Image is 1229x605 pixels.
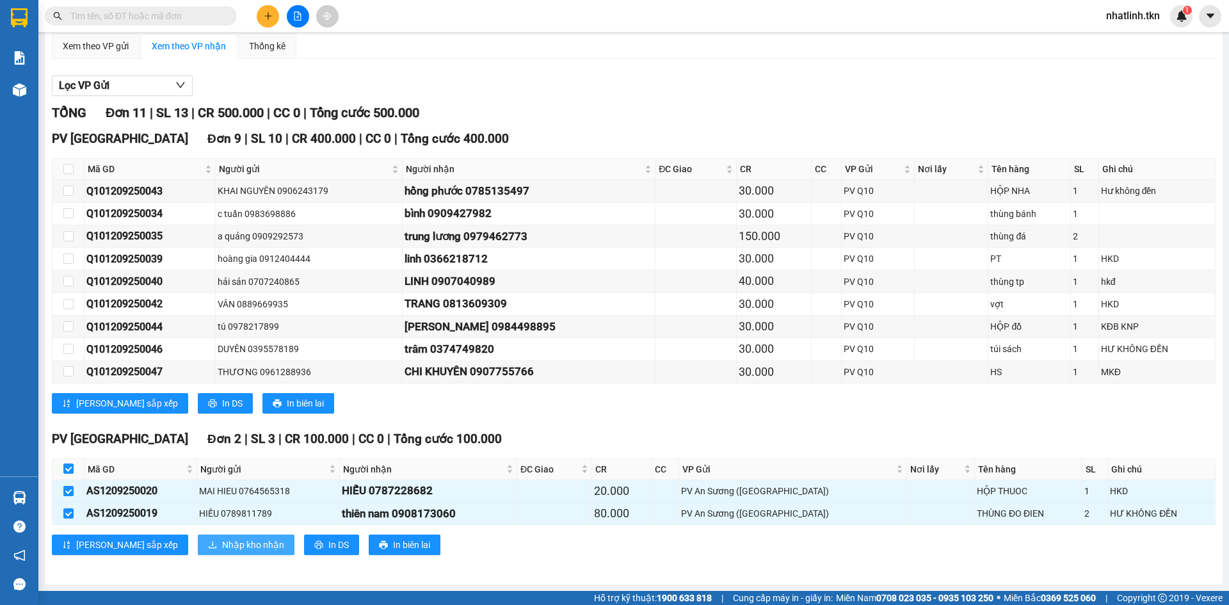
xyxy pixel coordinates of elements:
div: PV An Sương ([GEOGRAPHIC_DATA]) [681,506,904,520]
span: In DS [222,396,243,410]
span: printer [379,540,388,551]
span: Nhập kho nhận [222,538,284,552]
div: HỘP đồ [990,319,1068,334]
span: notification [13,549,26,561]
div: LINH 0907040989 [405,273,653,290]
div: 1 [1073,297,1096,311]
div: Q101209250046 [86,341,213,357]
div: HIẾU 0787228682 [342,482,515,499]
span: aim [323,12,332,20]
span: Cung cấp máy in - giấy in: [733,591,833,605]
div: HIẾU 0789811789 [199,506,337,520]
div: Q101209250044 [86,319,213,335]
span: Đơn 2 [207,432,241,446]
span: In DS [328,538,349,552]
div: thùng tp [990,275,1068,289]
div: 1 [1073,252,1096,266]
div: vợt [990,297,1068,311]
span: TỔNG [52,105,86,120]
div: Q101209250043 [86,183,213,199]
div: 1 [1073,275,1096,289]
div: tú 0978217899 [218,319,401,334]
span: SL 10 [251,131,282,146]
td: Q101209250034 [84,203,216,225]
div: KĐB KNP [1101,319,1213,334]
div: CHI KHUYÊN 0907755766 [405,363,653,380]
div: 30.000 [739,205,809,223]
button: sort-ascending[PERSON_NAME] sắp xếp [52,535,188,555]
span: Người nhận [343,462,504,476]
span: nhatlinh.tkn [1096,8,1170,24]
div: Q101209250040 [86,273,213,289]
div: HỘP THUOC [977,484,1080,498]
div: Thống kê [249,39,285,53]
td: Q101209250047 [84,361,216,383]
div: 80.000 [594,504,649,522]
div: Q101209250047 [86,364,213,380]
td: Q101209250043 [84,180,216,202]
span: search [53,12,62,20]
span: | [352,432,355,446]
span: Nơi lấy [910,462,961,476]
div: PV Q10 [844,342,912,356]
span: SL 3 [251,432,275,446]
div: HƯ KHÔNG ĐỀN [1101,342,1213,356]
span: ⚪️ [997,595,1000,601]
span: | [1105,591,1107,605]
div: thiên nam 0908173060 [342,505,515,522]
span: file-add [293,12,302,20]
th: CR [592,459,652,480]
div: 30.000 [739,340,809,358]
span: printer [314,540,323,551]
span: | [267,105,270,120]
button: downloadNhập kho nhận [198,535,294,555]
th: CR [737,159,812,180]
div: trung lương 0979462773 [405,228,653,245]
td: Q101209250044 [84,316,216,338]
div: VÂN 0889669935 [218,297,401,311]
div: HKD [1110,484,1213,498]
span: Người gửi [200,462,326,476]
div: Q101209250039 [86,251,213,267]
th: Tên hàng [975,459,1082,480]
sup: 1 [1183,6,1192,15]
td: PV Q10 [842,203,915,225]
span: [PERSON_NAME] sắp xếp [76,396,178,410]
th: CC [652,459,679,480]
div: 150.000 [739,227,809,245]
span: | [285,131,289,146]
div: AS1209250020 [86,483,195,499]
span: CC 0 [365,131,391,146]
input: Tìm tên, số ĐT hoặc mã đơn [70,9,221,23]
span: Hỗ trợ kỹ thuật: [594,591,712,605]
span: CR 400.000 [292,131,356,146]
span: sort-ascending [62,540,71,551]
div: [PERSON_NAME] 0984498895 [405,318,653,335]
span: printer [273,399,282,409]
th: SL [1071,159,1099,180]
button: plus [257,5,279,28]
div: MAI HIEU 0764565318 [199,484,337,498]
div: PV Q10 [844,275,912,289]
strong: 1900 633 818 [657,593,712,603]
div: KHAI NGUYÊN 0906243179 [218,184,401,198]
div: HỘP NHA [990,184,1068,198]
span: | [245,131,248,146]
td: PV An Sương (Hàng Hóa) [679,480,907,503]
span: ĐC Giao [659,162,723,176]
img: logo-vxr [11,8,28,28]
div: thùng đá [990,229,1068,243]
span: Đơn 11 [106,105,147,120]
div: 40.000 [739,272,809,290]
span: | [359,131,362,146]
div: 1 [1073,319,1096,334]
span: 1 [1185,6,1189,15]
span: VP Gửi [682,462,894,476]
span: Mã GD [88,462,184,476]
span: caret-down [1205,10,1216,22]
span: | [387,432,390,446]
div: 1 [1073,365,1096,379]
div: THÙNG ĐO ĐIEN [977,506,1080,520]
td: Q101209250046 [84,338,216,360]
span: Miền Nam [836,591,993,605]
